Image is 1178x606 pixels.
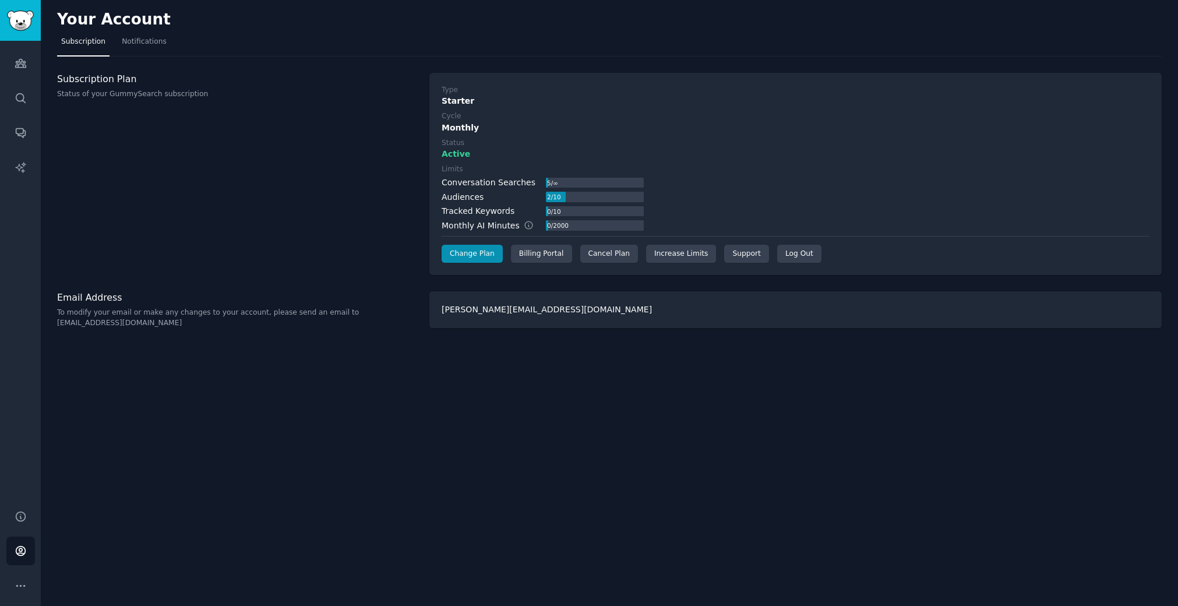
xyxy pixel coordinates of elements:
div: 0 / 2000 [546,220,569,231]
div: 5 / ∞ [546,178,559,188]
a: Subscription [57,33,110,57]
h2: Your Account [57,10,171,29]
div: Limits [442,164,463,175]
div: Monthly [442,122,1149,134]
div: Cancel Plan [580,245,638,263]
div: Type [442,85,458,96]
a: Notifications [118,33,171,57]
a: Support [724,245,768,263]
div: Starter [442,95,1149,107]
a: Increase Limits [646,245,717,263]
a: Change Plan [442,245,503,263]
span: Notifications [122,37,167,47]
span: Active [442,148,470,160]
h3: Email Address [57,291,417,304]
div: Billing Portal [511,245,572,263]
h3: Subscription Plan [57,73,417,85]
div: 2 / 10 [546,192,562,202]
div: 0 / 10 [546,206,562,217]
p: Status of your GummySearch subscription [57,89,417,100]
div: Cycle [442,111,461,122]
div: Conversation Searches [442,177,535,189]
p: To modify your email or make any changes to your account, please send an email to [EMAIL_ADDRESS]... [57,308,417,328]
span: Subscription [61,37,105,47]
img: GummySearch logo [7,10,34,31]
div: Monthly AI Minutes [442,220,546,232]
div: Audiences [442,191,484,203]
div: Tracked Keywords [442,205,514,217]
div: Status [442,138,464,149]
div: Log Out [777,245,821,263]
div: [PERSON_NAME][EMAIL_ADDRESS][DOMAIN_NAME] [429,291,1162,328]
